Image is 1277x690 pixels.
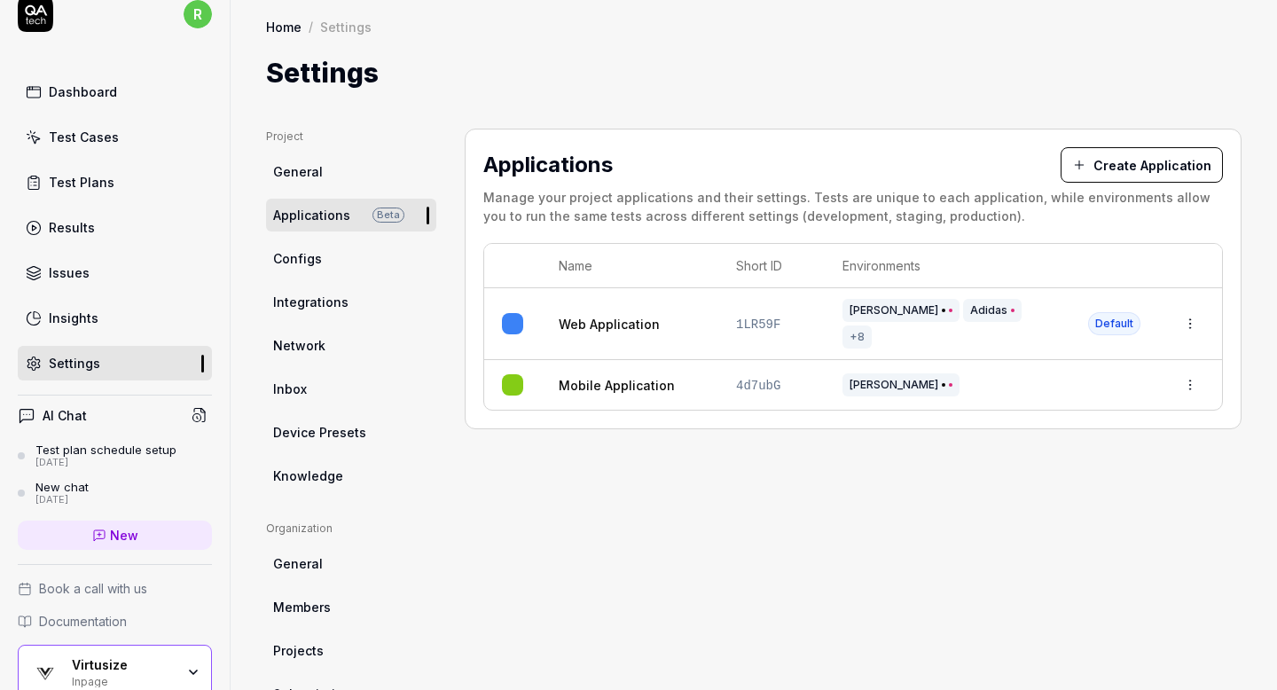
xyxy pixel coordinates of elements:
[273,554,323,573] span: General
[559,315,660,333] a: Web Application
[736,318,780,332] span: 1LR59F
[273,598,331,616] span: Members
[49,309,98,327] div: Insights
[18,521,212,550] a: New
[483,188,1223,225] div: Manage your project applications and their settings. Tests are unique to each application, while ...
[72,657,175,673] div: Virtusize
[18,165,212,200] a: Test Plans
[18,301,212,335] a: Insights
[35,457,176,469] div: [DATE]
[273,336,325,355] span: Network
[266,547,436,580] a: General
[266,53,379,93] h1: Settings
[49,354,100,372] div: Settings
[72,673,175,687] div: Inpage
[266,199,436,231] a: ApplicationsBeta
[842,325,872,349] button: +8
[541,244,718,288] th: Name
[35,443,176,457] div: Test plan schedule setup
[320,18,372,35] div: Settings
[372,208,404,223] span: Beta
[842,373,960,396] span: [PERSON_NAME]
[273,641,324,660] span: Projects
[266,634,436,667] a: Projects
[266,416,436,449] a: Device Presets
[18,346,212,380] a: Settings
[736,379,780,393] span: 4d7ubG
[273,249,322,268] span: Configs
[43,406,87,425] h4: AI Chat
[18,579,212,598] a: Book a call with us
[49,263,90,282] div: Issues
[266,329,436,362] a: Network
[718,244,825,288] th: Short ID
[273,423,366,442] span: Device Presets
[18,480,212,506] a: New chat[DATE]
[309,18,313,35] div: /
[266,459,436,492] a: Knowledge
[110,526,138,545] span: New
[49,82,117,101] div: Dashboard
[49,173,114,192] div: Test Plans
[18,74,212,109] a: Dashboard
[266,18,302,35] a: Home
[39,612,127,631] span: Documentation
[266,521,436,537] div: Organization
[273,162,323,181] span: General
[273,293,349,311] span: Integrations
[18,443,212,469] a: Test plan schedule setup[DATE]
[29,656,61,688] img: Virtusize Logo
[266,242,436,275] a: Configs
[266,129,436,145] div: Project
[49,128,119,146] div: Test Cases
[266,372,436,405] a: Inbox
[39,579,147,598] span: Book a call with us
[49,218,95,237] div: Results
[963,299,1022,322] span: Adidas
[18,210,212,245] a: Results
[266,591,436,623] a: Members
[266,286,436,318] a: Integrations
[273,467,343,485] span: Knowledge
[825,244,1070,288] th: Environments
[18,255,212,290] a: Issues
[35,480,89,494] div: New chat
[559,376,675,395] a: Mobile Application
[1061,147,1223,183] button: Create Application
[18,612,212,631] a: Documentation
[842,299,960,322] span: [PERSON_NAME]
[35,494,89,506] div: [DATE]
[266,155,436,188] a: General
[273,206,350,224] span: Applications
[273,380,307,398] span: Inbox
[1088,312,1140,335] span: Default
[483,149,1039,181] h2: Applications
[18,120,212,154] a: Test Cases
